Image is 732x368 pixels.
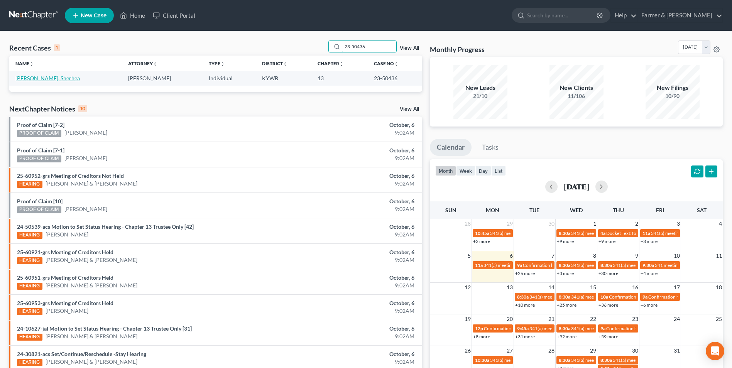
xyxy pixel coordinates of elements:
span: 3 [676,219,681,228]
a: Case Nounfold_more [374,61,399,66]
a: Attorneyunfold_more [128,61,157,66]
a: 25-60953-grs Meeting of Creditors Held [17,300,113,306]
span: 23 [631,314,639,324]
a: [PERSON_NAME] [64,129,107,137]
div: 9:02AM [287,333,414,340]
span: 7 [551,251,555,260]
a: [PERSON_NAME] & [PERSON_NAME] [46,180,137,187]
span: 6 [509,251,514,260]
a: +9 more [557,238,574,244]
span: Mon [486,207,499,213]
span: 8:30a [600,357,612,363]
span: Wed [570,207,583,213]
h3: Monthly Progress [430,45,485,54]
span: 28 [548,346,555,355]
div: New Clients [549,83,604,92]
td: KYWB [256,71,311,85]
div: HEARING [17,181,42,188]
div: October, 6 [287,147,414,154]
span: 27 [506,346,514,355]
span: 9:30a [642,262,654,268]
span: 341(a) meeting for [PERSON_NAME] [571,262,646,268]
button: month [435,165,456,176]
div: Open Intercom Messenger [706,342,724,360]
a: View All [400,106,419,112]
div: HEARING [17,232,42,239]
a: [PERSON_NAME] [64,205,107,213]
div: HEARING [17,334,42,341]
span: 9 [634,251,639,260]
span: 8 [592,251,597,260]
i: unfold_more [339,62,344,66]
div: PROOF OF CLAIM [17,155,61,162]
div: October, 6 [287,198,414,205]
h2: [DATE] [564,182,589,191]
a: +36 more [598,302,618,308]
a: Proof of Claim [7-1] [17,147,64,154]
span: 18 [715,283,723,292]
i: unfold_more [153,62,157,66]
span: 341(a) meeting for [PERSON_NAME] [571,357,646,363]
span: 341(a) meeting for [PERSON_NAME] [483,262,558,268]
span: 25 [715,314,723,324]
span: 341(a) meeting for [PERSON_NAME] [529,294,604,300]
td: Individual [203,71,256,85]
div: October, 6 [287,172,414,180]
span: 20 [506,314,514,324]
div: NextChapter Notices [9,104,87,113]
div: 9:02AM [287,256,414,264]
a: Help [611,8,637,22]
span: 1 [592,219,597,228]
div: 21/10 [453,92,507,100]
a: Nameunfold_more [15,61,34,66]
span: 4a [600,230,605,236]
span: 9:45a [517,326,529,331]
a: Home [116,8,149,22]
span: 12 [464,283,472,292]
span: 8:30a [600,262,612,268]
div: New Filings [646,83,700,92]
span: Confirmation hearing for [PERSON_NAME] & [PERSON_NAME] [484,326,612,331]
div: October, 6 [287,299,414,307]
span: Docket Text: for [PERSON_NAME] [606,230,675,236]
span: 4 [718,219,723,228]
a: +3 more [473,238,490,244]
span: 341 meeting for [PERSON_NAME] [655,262,724,268]
span: 14 [548,283,555,292]
span: 341(a) meeting for [PERSON_NAME] & [PERSON_NAME] [613,262,728,268]
a: Client Portal [149,8,199,22]
span: 341(a) meeting for [PERSON_NAME] [490,357,565,363]
a: +6 more [641,302,658,308]
div: Recent Cases [9,43,60,52]
div: PROOF OF CLAIM [17,130,61,137]
span: 9a [600,326,605,331]
div: October, 6 [287,325,414,333]
i: unfold_more [283,62,287,66]
a: Farmer & [PERSON_NAME] [637,8,722,22]
div: 10 [78,105,87,112]
div: 9:02AM [287,358,414,366]
span: 11 [715,251,723,260]
span: Fri [656,207,664,213]
span: Sun [445,207,456,213]
span: New Case [81,13,107,19]
a: [PERSON_NAME] & [PERSON_NAME] [46,333,137,340]
button: week [456,165,475,176]
a: +3 more [557,270,574,276]
i: unfold_more [29,62,34,66]
span: 11a [642,230,650,236]
a: [PERSON_NAME] & [PERSON_NAME] [46,282,137,289]
span: 341(a) meeting for [PERSON_NAME] [529,326,604,331]
a: +59 more [598,334,618,339]
div: 11/106 [549,92,604,100]
span: 15 [589,283,597,292]
i: unfold_more [394,62,399,66]
span: 16 [631,283,639,292]
span: 9a [517,262,522,268]
div: October, 6 [287,223,414,231]
span: 9a [642,294,647,300]
a: +3 more [641,238,658,244]
span: 8:30a [517,294,529,300]
span: 13 [506,283,514,292]
a: View All [400,46,419,51]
